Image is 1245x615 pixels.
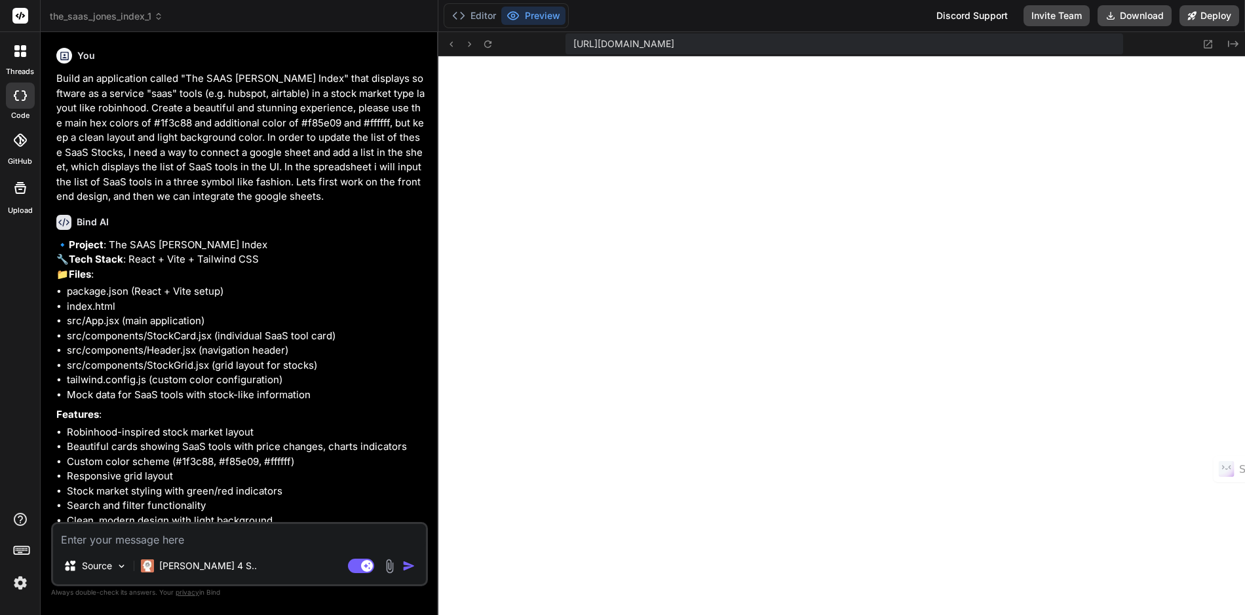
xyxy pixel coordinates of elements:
p: Always double-check its answers. Your in Bind [51,586,428,599]
li: Robinhood-inspired stock market layout [67,425,425,440]
strong: Tech Stack [69,253,123,265]
p: Source [82,559,112,572]
strong: Project [69,238,104,251]
li: Beautiful cards showing SaaS tools with price changes, charts indicators [67,439,425,455]
div: Discord Support [929,5,1016,26]
img: Pick Models [116,561,127,572]
p: : [56,407,425,422]
strong: Features [56,408,99,420]
img: icon [402,559,415,572]
button: Deploy [1179,5,1239,26]
button: Preview [501,7,565,25]
label: threads [6,66,34,77]
button: Invite Team [1024,5,1090,26]
label: code [11,110,29,121]
h6: Bind AI [77,215,109,229]
span: [URL][DOMAIN_NAME] [573,37,674,50]
li: Mock data for SaaS tools with stock-like information [67,388,425,403]
img: settings [9,572,31,594]
img: Claude 4 Sonnet [141,559,154,572]
li: Custom color scheme (#1f3c88, #f85e09, #ffffff) [67,455,425,470]
li: Stock market styling with green/red indicators [67,484,425,499]
p: 🔹 : The SAAS [PERSON_NAME] Index 🔧 : React + Vite + Tailwind CSS 📁 : [56,238,425,282]
iframe: Preview [438,56,1245,615]
li: src/App.jsx (main application) [67,314,425,329]
span: privacy [176,588,199,596]
li: Search and filter functionality [67,498,425,513]
p: Build an application called "The SAAS [PERSON_NAME] Index" that displays software as a service "s... [56,71,425,204]
li: index.html [67,299,425,314]
label: Upload [8,205,33,216]
li: src/components/Header.jsx (navigation header) [67,343,425,358]
li: src/components/StockGrid.jsx (grid layout for stocks) [67,358,425,373]
li: src/components/StockCard.jsx (individual SaaS tool card) [67,329,425,344]
button: Download [1098,5,1172,26]
h6: You [77,49,95,62]
img: attachment [382,559,397,574]
li: Responsive grid layout [67,469,425,484]
li: package.json (React + Vite setup) [67,284,425,299]
button: Editor [447,7,501,25]
li: tailwind.config.js (custom color configuration) [67,373,425,388]
label: GitHub [8,156,32,167]
p: [PERSON_NAME] 4 S.. [159,559,257,572]
span: the_saas_jones_index_1 [50,10,163,23]
li: Clean, modern design with light background [67,513,425,529]
strong: Files [69,268,91,280]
